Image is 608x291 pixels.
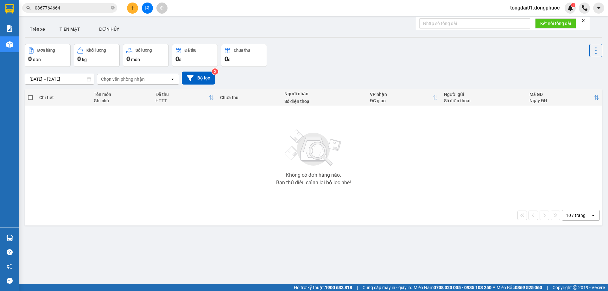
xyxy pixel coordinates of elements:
[370,98,433,103] div: ĐC giao
[142,3,153,14] button: file-add
[111,5,115,11] span: close-circle
[419,18,530,28] input: Nhập số tổng đài
[185,48,196,53] div: Đã thu
[567,5,573,11] img: icon-new-feature
[515,285,542,290] strong: 0369 525 060
[7,249,13,255] span: question-circle
[155,98,208,103] div: HTTT
[37,48,55,53] div: Đơn hàng
[225,55,228,63] span: 0
[497,284,542,291] span: Miền Bắc
[172,44,218,67] button: Đã thu0đ
[566,212,586,218] div: 10 / trang
[493,286,495,289] span: ⚪️
[234,48,250,53] div: Chưa thu
[505,4,565,12] span: tongdai01.dongphuoc
[160,6,164,10] span: aim
[284,99,364,104] div: Số điện thoại
[5,4,14,14] img: logo-vxr
[130,6,135,10] span: plus
[86,48,106,53] div: Khối lượng
[94,98,149,103] div: Ghi chú
[325,285,352,290] strong: 1900 633 818
[131,57,140,62] span: món
[136,48,152,53] div: Số lượng
[6,235,13,241] img: warehouse-icon
[60,27,80,32] span: TIỀN MẶT
[526,89,602,106] th: Toggle SortBy
[101,76,145,82] div: Chọn văn phòng nhận
[123,44,169,67] button: Số lượng0món
[282,126,345,170] img: svg+xml;base64,PHN2ZyBjbGFzcz0ibGlzdC1wbHVnX19zdmciIHhtbG5zPSJodHRwOi8vd3d3LnczLm9yZy8yMDAwL3N2Zy...
[39,95,87,100] div: Chi tiết
[363,284,412,291] span: Cung cấp máy in - giấy in:
[434,285,491,290] strong: 0708 023 035 - 0935 103 250
[6,41,13,48] img: warehouse-icon
[126,55,130,63] span: 0
[286,173,341,178] div: Không có đơn hàng nào.
[94,92,149,97] div: Tên món
[155,92,208,97] div: Đã thu
[127,3,138,14] button: plus
[6,25,13,32] img: solution-icon
[573,285,577,290] span: copyright
[529,92,594,97] div: Mã GD
[179,57,181,62] span: đ
[582,5,587,11] img: phone-icon
[591,213,596,218] svg: open
[571,3,575,7] sup: 1
[414,284,491,291] span: Miền Nam
[294,284,352,291] span: Hỗ trợ kỹ thuật:
[33,57,41,62] span: đơn
[572,3,574,7] span: 1
[82,57,87,62] span: kg
[535,18,576,28] button: Kết nối tổng đài
[111,6,115,9] span: close-circle
[370,92,433,97] div: VP nhận
[25,74,94,84] input: Select a date range.
[284,91,364,96] div: Người nhận
[99,27,119,32] span: ĐƠN HỦY
[367,89,441,106] th: Toggle SortBy
[212,68,218,75] sup: 2
[540,20,571,27] span: Kết nối tổng đài
[444,98,523,103] div: Số điện thoại
[35,4,110,11] input: Tìm tên, số ĐT hoặc mã đơn
[156,3,168,14] button: aim
[581,18,586,23] span: close
[7,263,13,269] span: notification
[175,55,179,63] span: 0
[28,55,32,63] span: 0
[145,6,149,10] span: file-add
[182,72,215,85] button: Bộ lọc
[7,278,13,284] span: message
[357,284,358,291] span: |
[596,5,602,11] span: caret-down
[593,3,604,14] button: caret-down
[25,22,50,37] button: Trên xe
[74,44,120,67] button: Khối lượng0kg
[25,44,71,67] button: Đơn hàng0đơn
[228,57,231,62] span: đ
[152,89,217,106] th: Toggle SortBy
[276,180,351,185] div: Bạn thử điều chỉnh lại bộ lọc nhé!
[170,77,175,82] svg: open
[444,92,523,97] div: Người gửi
[220,95,278,100] div: Chưa thu
[77,55,81,63] span: 0
[529,98,594,103] div: Ngày ĐH
[26,6,31,10] span: search
[221,44,267,67] button: Chưa thu0đ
